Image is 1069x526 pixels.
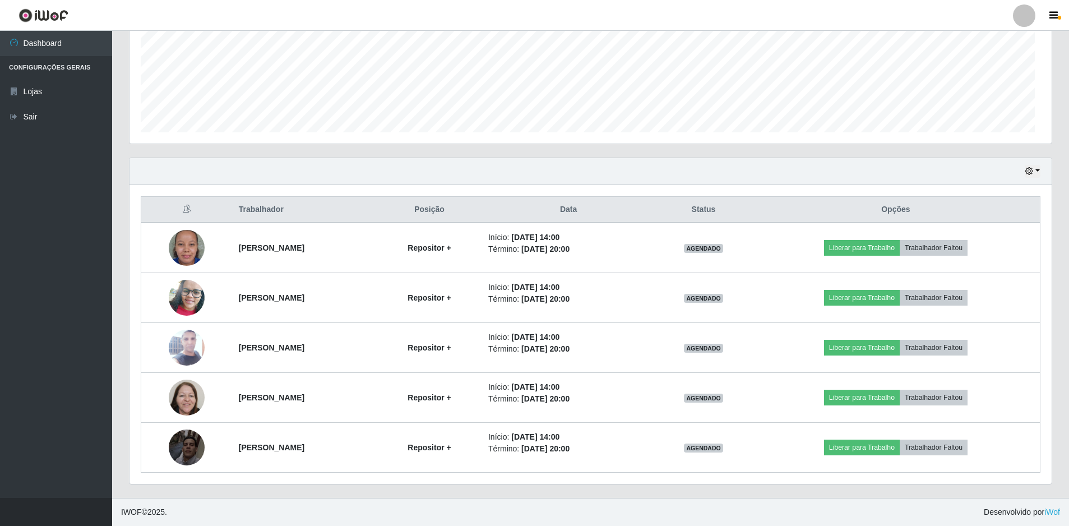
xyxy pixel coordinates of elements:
time: [DATE] 20:00 [521,344,570,353]
button: Trabalhador Faltou [900,340,968,356]
time: [DATE] 14:00 [511,382,559,391]
button: Liberar para Trabalho [824,440,900,455]
img: 1756162339010.jpeg [169,308,205,387]
li: Início: [488,431,649,443]
th: Posição [377,197,482,223]
li: Término: [488,243,649,255]
strong: Repositor + [408,343,451,352]
strong: Repositor + [408,243,451,252]
strong: [PERSON_NAME] [239,443,304,452]
a: iWof [1044,507,1060,516]
th: Trabalhador [232,197,377,223]
time: [DATE] 14:00 [511,233,559,242]
img: 1757629806308.jpeg [169,366,205,430]
button: Trabalhador Faltou [900,390,968,405]
th: Status [655,197,752,223]
img: CoreUI Logo [18,8,68,22]
button: Trabalhador Faltou [900,240,968,256]
li: Início: [488,232,649,243]
th: Data [482,197,655,223]
span: AGENDADO [684,344,723,353]
button: Liberar para Trabalho [824,390,900,405]
time: [DATE] 14:00 [511,333,559,342]
img: 1759080772731.jpeg [169,416,205,479]
button: Trabalhador Faltou [900,440,968,455]
strong: Repositor + [408,443,451,452]
img: 1754611737340.jpeg [169,274,205,321]
span: © 2025 . [121,506,167,518]
li: Término: [488,293,649,305]
strong: [PERSON_NAME] [239,343,304,352]
span: AGENDADO [684,444,723,453]
button: Liberar para Trabalho [824,290,900,306]
span: AGENDADO [684,394,723,403]
li: Término: [488,393,649,405]
strong: [PERSON_NAME] [239,293,304,302]
strong: Repositor + [408,393,451,402]
li: Início: [488,282,649,293]
time: [DATE] 14:00 [511,283,559,292]
li: Início: [488,381,649,393]
button: Trabalhador Faltou [900,290,968,306]
span: AGENDADO [684,294,723,303]
time: [DATE] 20:00 [521,394,570,403]
time: [DATE] 20:00 [521,444,570,453]
button: Liberar para Trabalho [824,340,900,356]
li: Término: [488,443,649,455]
span: AGENDADO [684,244,723,253]
time: [DATE] 14:00 [511,432,559,441]
img: 1756740185962.jpeg [169,223,205,273]
li: Término: [488,343,649,355]
time: [DATE] 20:00 [521,244,570,253]
li: Início: [488,331,649,343]
span: Desenvolvido por [984,506,1060,518]
th: Opções [752,197,1040,223]
span: IWOF [121,507,142,516]
time: [DATE] 20:00 [521,294,570,303]
strong: Repositor + [408,293,451,302]
button: Liberar para Trabalho [824,240,900,256]
strong: [PERSON_NAME] [239,393,304,402]
strong: [PERSON_NAME] [239,243,304,252]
